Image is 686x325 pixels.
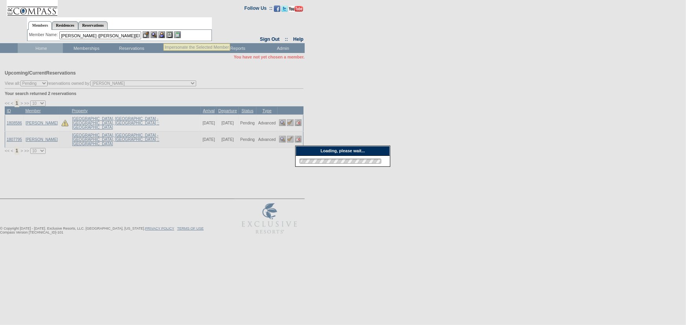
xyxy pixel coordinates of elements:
a: Follow us on Twitter [281,8,288,13]
img: Reservations [166,31,173,38]
img: Impersonate [158,31,165,38]
img: Follow us on Twitter [281,5,288,12]
a: Sign Out [260,37,280,42]
img: View [151,31,157,38]
span: :: [285,37,288,42]
a: Subscribe to our YouTube Channel [289,8,303,13]
td: Follow Us :: [245,5,272,14]
div: Member Name: [29,31,59,38]
a: Residences [52,21,78,29]
img: Become our fan on Facebook [274,5,280,12]
img: Subscribe to our YouTube Channel [289,6,303,12]
img: loading.gif [297,157,384,165]
a: Reservations [78,21,108,29]
img: b_calculator.gif [174,31,181,38]
a: Members [28,21,52,30]
div: Loading, please wait... [296,146,390,156]
img: b_edit.gif [143,31,149,38]
a: Help [293,37,303,42]
a: Become our fan on Facebook [274,8,280,13]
